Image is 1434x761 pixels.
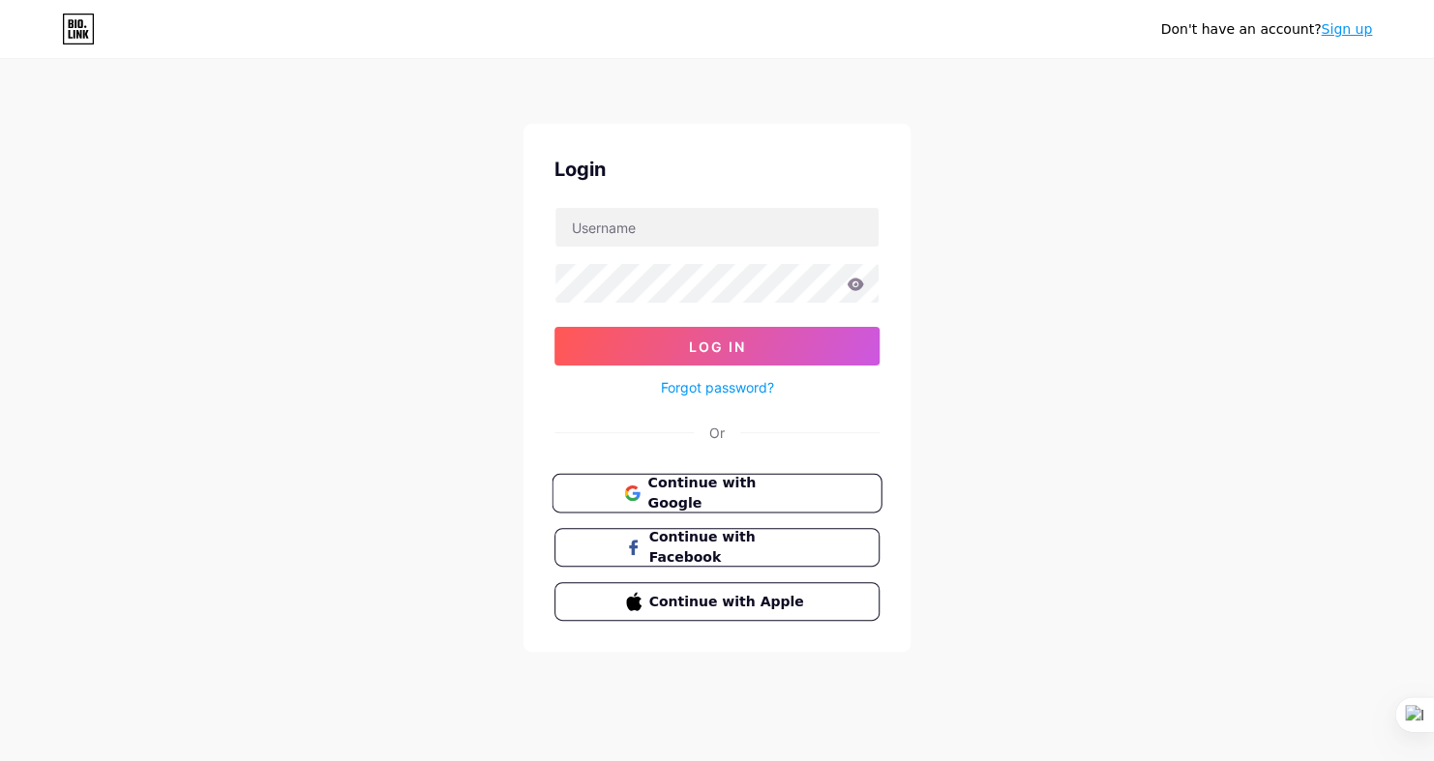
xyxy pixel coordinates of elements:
span: Continue with Google [647,473,809,514]
button: Continue with Google [552,474,881,513]
a: Continue with Google [554,474,880,512]
a: Sign up [1321,21,1372,37]
div: Or [709,423,725,443]
button: Continue with Facebook [554,528,880,567]
button: Log In [554,327,880,366]
span: Continue with Facebook [649,527,809,568]
div: Login [554,155,880,184]
a: Forgot password? [661,377,774,397]
button: Continue with Apple [554,582,880,621]
span: Log In [689,338,746,355]
div: Don't have an account? [1160,19,1372,40]
span: Continue with Apple [649,592,809,612]
input: Username [555,208,879,247]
